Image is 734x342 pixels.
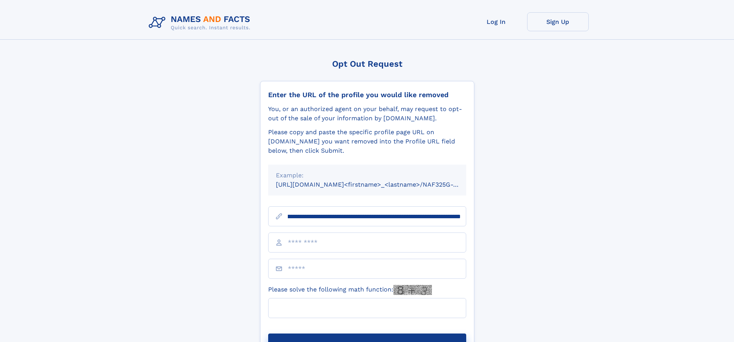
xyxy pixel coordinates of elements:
[268,104,466,123] div: You, or an authorized agent on your behalf, may request to opt-out of the sale of your informatio...
[268,91,466,99] div: Enter the URL of the profile you would like removed
[268,285,432,295] label: Please solve the following math function:
[527,12,589,31] a: Sign Up
[276,171,459,180] div: Example:
[146,12,257,33] img: Logo Names and Facts
[260,59,474,69] div: Opt Out Request
[465,12,527,31] a: Log In
[276,181,481,188] small: [URL][DOMAIN_NAME]<firstname>_<lastname>/NAF325G-xxxxxxxx
[268,128,466,155] div: Please copy and paste the specific profile page URL on [DOMAIN_NAME] you want removed into the Pr...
